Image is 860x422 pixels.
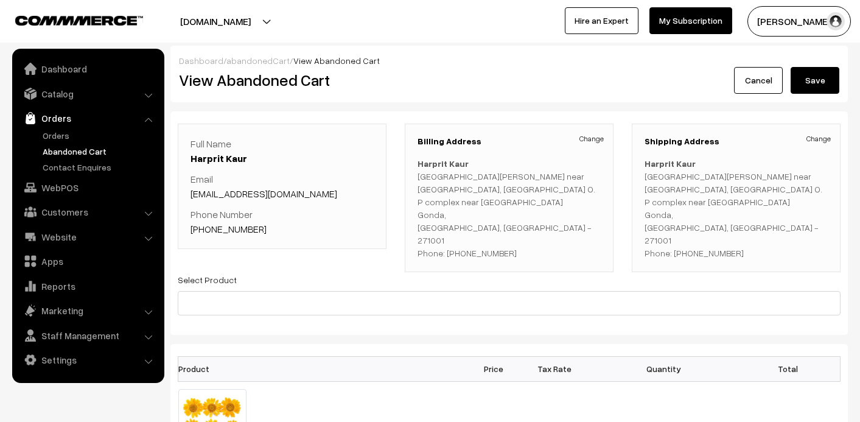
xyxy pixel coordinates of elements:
[15,250,160,272] a: Apps
[579,133,604,144] a: Change
[734,67,783,94] a: Cancel
[179,71,500,90] h2: View Abandoned Cart
[15,275,160,297] a: Reports
[743,356,804,381] th: Total
[178,273,237,286] label: Select Product
[649,7,732,34] a: My Subscription
[191,223,267,235] a: [PHONE_NUMBER]
[15,177,160,199] a: WebPOS
[15,226,160,248] a: Website
[15,107,160,129] a: Orders
[178,356,254,381] th: Product
[138,6,293,37] button: [DOMAIN_NAME]
[585,356,743,381] th: Quantity
[40,161,160,174] a: Contact Enquires
[191,152,247,164] a: Harprit Kaur
[15,12,122,27] a: COMMMERCE
[15,325,160,346] a: Staff Management
[293,55,380,66] span: View Abandoned Cart
[645,158,696,169] b: Harprit Kaur
[806,133,831,144] a: Change
[645,136,828,147] h3: Shipping Address
[418,136,601,147] h3: Billing Address
[791,67,839,94] button: Save
[827,12,845,30] img: user
[15,349,160,371] a: Settings
[226,55,290,66] a: abandonedCart
[747,6,851,37] button: [PERSON_NAME]…
[179,55,223,66] a: Dashboard
[191,172,374,201] p: Email
[565,7,638,34] a: Hire an Expert
[40,129,160,142] a: Orders
[418,157,601,259] p: [GEOGRAPHIC_DATA][PERSON_NAME] near [GEOGRAPHIC_DATA], [GEOGRAPHIC_DATA] O. P complex near [GEOGR...
[15,16,143,25] img: COMMMERCE
[191,207,374,236] p: Phone Number
[463,356,524,381] th: Price
[15,83,160,105] a: Catalog
[179,54,839,67] div: / /
[40,145,160,158] a: Abandoned Cart
[418,158,469,169] b: Harprit Kaur
[15,300,160,322] a: Marketing
[191,188,337,200] a: [EMAIL_ADDRESS][DOMAIN_NAME]
[15,58,160,80] a: Dashboard
[524,356,585,381] th: Tax Rate
[191,136,374,166] p: Full Name
[645,157,828,259] p: [GEOGRAPHIC_DATA][PERSON_NAME] near [GEOGRAPHIC_DATA], [GEOGRAPHIC_DATA] O. P complex near [GEOGR...
[15,201,160,223] a: Customers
